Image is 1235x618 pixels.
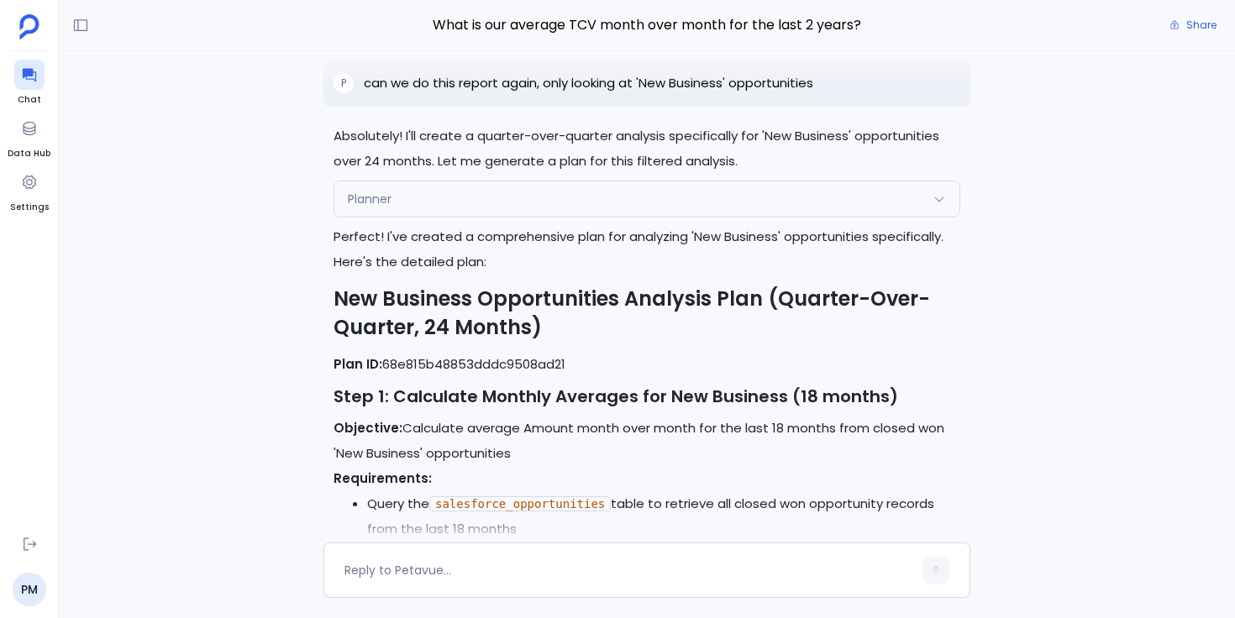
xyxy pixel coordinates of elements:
p: Absolutely! I'll create a quarter-over-quarter analysis specifically for 'New Business' opportuni... [334,123,960,174]
a: Settings [10,167,49,214]
a: PM [13,573,46,606]
span: Data Hub [8,147,50,160]
span: Planner [348,191,392,207]
span: Share [1186,18,1217,32]
li: Query the table to retrieve all closed won opportunity records from the last 18 months [367,491,960,542]
p: 68e815b48853dddc9508ad21 [334,352,960,377]
p: Calculate average Amount month over month for the last 18 months from closed won 'New Business' o... [334,416,960,466]
button: Share [1159,13,1227,37]
span: Settings [10,201,49,214]
strong: Objective: [334,419,402,437]
strong: Requirements: [334,469,432,487]
img: petavue logo [19,14,39,39]
a: Chat [14,60,45,107]
span: Chat [14,93,45,107]
strong: Plan ID: [334,355,382,373]
span: What is our average TCV month over month for the last 2 years? [323,14,970,36]
a: Data Hub [8,113,50,160]
code: salesforce_opportunities [429,496,611,511]
h2: New Business Opportunities Analysis Plan (Quarter-Over-Quarter, 24 Months) [334,285,960,342]
h3: Step 1: Calculate Monthly Averages for New Business (18 months) [334,384,960,409]
p: Perfect! I've created a comprehensive plan for analyzing 'New Business' opportunities specificall... [334,224,960,275]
